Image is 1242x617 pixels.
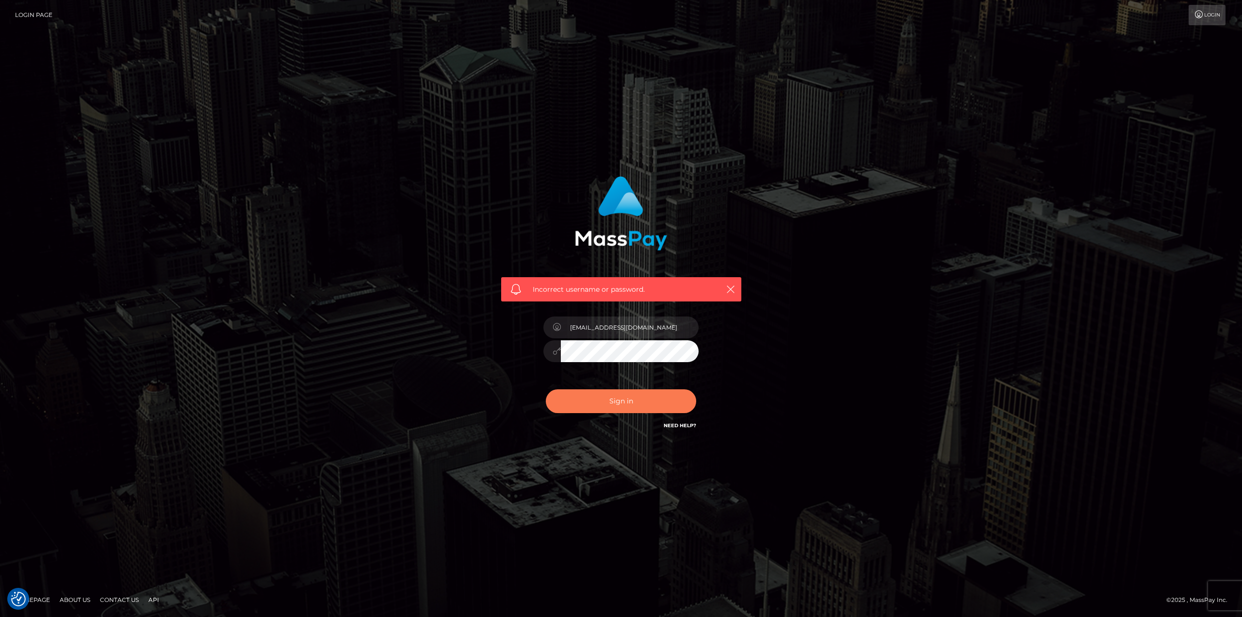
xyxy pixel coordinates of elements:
[11,592,26,606] img: Revisit consent button
[11,592,54,607] a: Homepage
[15,5,52,25] a: Login Page
[11,592,26,606] button: Consent Preferences
[664,422,696,429] a: Need Help?
[1189,5,1226,25] a: Login
[145,592,163,607] a: API
[533,284,710,295] span: Incorrect username or password.
[575,176,667,250] img: MassPay Login
[546,389,696,413] button: Sign in
[561,317,699,338] input: Username...
[1166,595,1235,605] div: © 2025 , MassPay Inc.
[56,592,94,607] a: About Us
[96,592,143,607] a: Contact Us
